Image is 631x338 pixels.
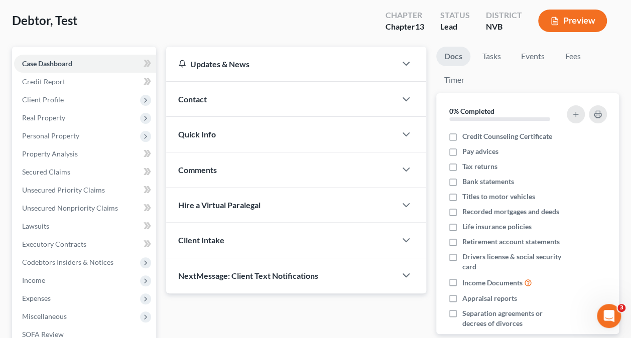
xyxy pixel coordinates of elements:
div: District [486,10,522,21]
span: Retirement account statements [462,237,560,247]
a: Secured Claims [14,163,156,181]
a: Timer [436,70,472,90]
span: Expenses [22,294,51,302]
a: Credit Report [14,73,156,91]
a: Executory Contracts [14,235,156,253]
a: Unsecured Nonpriority Claims [14,199,156,217]
span: Hire a Virtual Paralegal [178,200,261,210]
span: NextMessage: Client Text Notifications [178,271,318,280]
iframe: Intercom live chat [597,304,621,328]
a: Case Dashboard [14,55,156,73]
span: 13 [415,22,424,31]
span: Personal Property [22,131,79,140]
span: Income [22,276,45,284]
a: Lawsuits [14,217,156,235]
span: Contact [178,94,207,104]
a: Docs [436,47,470,66]
span: Secured Claims [22,167,70,176]
a: Property Analysis [14,145,156,163]
a: Fees [557,47,589,66]
span: Credit Report [22,77,65,86]
div: Status [440,10,470,21]
a: Events [513,47,553,66]
span: Property Analysis [22,149,78,158]
span: Pay advices [462,146,498,156]
span: Case Dashboard [22,59,72,68]
span: Appraisal reports [462,293,517,303]
span: Unsecured Priority Claims [22,186,105,194]
div: Chapter [386,10,424,21]
span: Quick Info [178,129,216,139]
div: NVB [486,21,522,33]
span: Life insurance policies [462,222,532,232]
span: Executory Contracts [22,240,86,248]
span: Comments [178,165,217,175]
span: Drivers license & social security card [462,252,565,272]
strong: 0% Completed [449,107,494,115]
span: Income Documents [462,278,523,288]
span: Bank statements [462,177,514,187]
span: Client Profile [22,95,64,104]
span: Miscellaneous [22,312,67,320]
span: Debtor, Test [12,13,77,28]
span: Client Intake [178,235,224,245]
a: Tasks [474,47,509,66]
span: Lawsuits [22,222,49,230]
div: Chapter [386,21,424,33]
button: Preview [538,10,607,32]
span: Titles to motor vehicles [462,192,535,202]
span: Separation agreements or decrees of divorces [462,308,565,328]
span: Unsecured Nonpriority Claims [22,204,118,212]
div: Lead [440,21,470,33]
span: Credit Counseling Certificate [462,131,552,141]
span: Real Property [22,113,65,122]
span: Codebtors Insiders & Notices [22,258,113,266]
span: Recorded mortgages and deeds [462,207,559,217]
span: Tax returns [462,161,497,172]
a: Unsecured Priority Claims [14,181,156,199]
div: Updates & News [178,59,384,69]
span: 3 [617,304,625,312]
